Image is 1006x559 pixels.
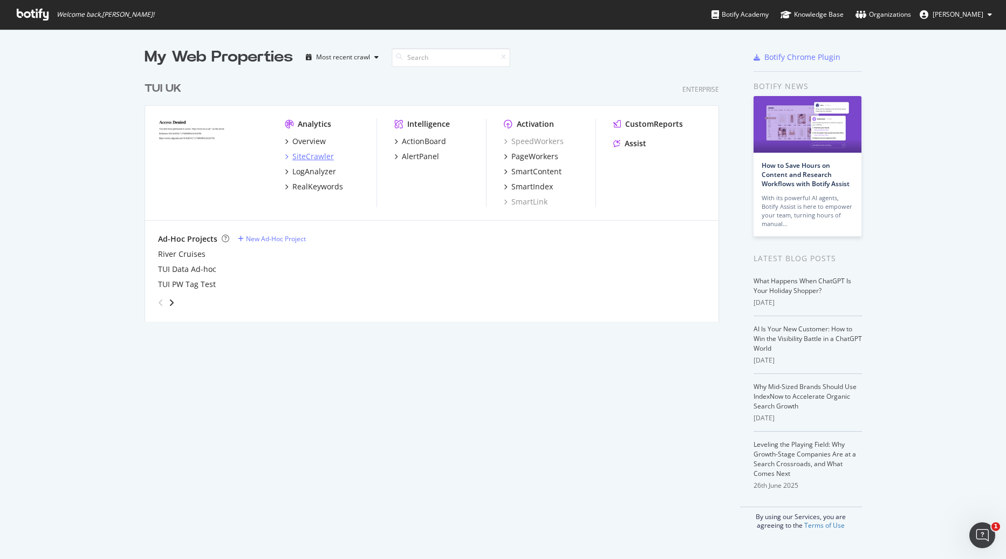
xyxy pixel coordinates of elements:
div: PageWorkers [511,151,558,162]
a: AlertPanel [394,151,439,162]
img: tui.co.uk [158,119,268,206]
span: Antonis Melis [933,10,983,19]
a: SpeedWorkers [504,136,564,147]
div: Overview [292,136,326,147]
div: Most recent crawl [316,54,370,60]
div: CustomReports [625,119,683,129]
div: angle-right [168,297,175,308]
div: Activation [517,119,554,129]
div: 26th June 2025 [754,481,862,490]
iframe: Intercom live chat [969,522,995,548]
a: SiteCrawler [285,151,334,162]
span: Welcome back, [PERSON_NAME] ! [57,10,154,19]
div: New Ad-Hoc Project [246,234,306,243]
div: AlertPanel [402,151,439,162]
img: How to Save Hours on Content and Research Workflows with Botify Assist [754,96,861,153]
a: How to Save Hours on Content and Research Workflows with Botify Assist [762,161,850,188]
div: [DATE] [754,413,862,423]
div: SmartContent [511,166,562,177]
button: [PERSON_NAME] [911,6,1001,23]
div: LogAnalyzer [292,166,336,177]
div: Enterprise [682,85,719,94]
a: What Happens When ChatGPT Is Your Holiday Shopper? [754,276,851,295]
div: angle-left [154,294,168,311]
a: Botify Chrome Plugin [754,52,840,63]
a: RealKeywords [285,181,343,192]
a: SmartContent [504,166,562,177]
a: TUI Data Ad-hoc [158,264,216,275]
div: Botify Chrome Plugin [764,52,840,63]
div: [DATE] [754,356,862,365]
div: SmartIndex [511,181,553,192]
div: By using our Services, you are agreeing to the [740,507,862,530]
a: River Cruises [158,249,206,260]
a: AI Is Your New Customer: How to Win the Visibility Battle in a ChatGPT World [754,324,862,353]
a: ActionBoard [394,136,446,147]
div: Latest Blog Posts [754,253,862,264]
a: Terms of Use [804,521,845,530]
a: TUI UK [145,81,186,97]
div: [DATE] [754,298,862,308]
span: 1 [991,522,1000,531]
a: TUI PW Tag Test [158,279,216,290]
div: SiteCrawler [292,151,334,162]
a: LogAnalyzer [285,166,336,177]
div: Botify Academy [711,9,769,20]
input: Search [392,48,510,67]
a: Why Mid-Sized Brands Should Use IndexNow to Accelerate Organic Search Growth [754,382,857,411]
div: TUI UK [145,81,181,97]
button: Most recent crawl [302,49,383,66]
div: Assist [625,138,646,149]
a: New Ad-Hoc Project [238,234,306,243]
a: Leveling the Playing Field: Why Growth-Stage Companies Are at a Search Crossroads, and What Comes... [754,440,856,478]
div: Botify news [754,80,862,92]
div: grid [145,68,728,322]
div: Analytics [298,119,331,129]
a: Overview [285,136,326,147]
div: Ad-Hoc Projects [158,234,217,244]
a: SmartIndex [504,181,553,192]
a: PageWorkers [504,151,558,162]
a: CustomReports [613,119,683,129]
div: Organizations [856,9,911,20]
div: RealKeywords [292,181,343,192]
div: My Web Properties [145,46,293,68]
div: With its powerful AI agents, Botify Assist is here to empower your team, turning hours of manual… [762,194,853,228]
a: SmartLink [504,196,548,207]
div: ActionBoard [402,136,446,147]
a: Assist [613,138,646,149]
div: Intelligence [407,119,450,129]
div: Knowledge Base [781,9,844,20]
